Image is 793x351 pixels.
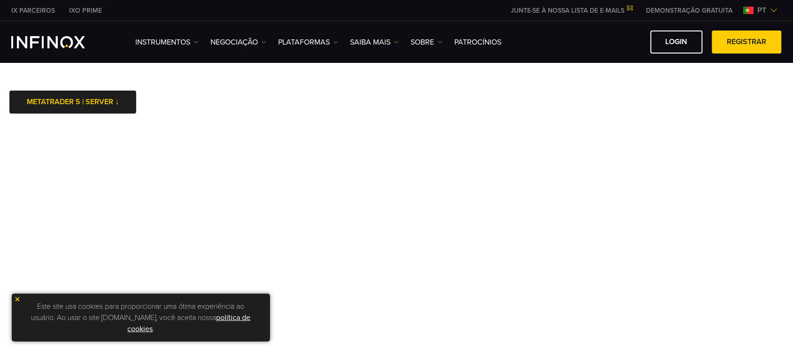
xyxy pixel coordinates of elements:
a: Instrumentos [135,37,199,48]
a: PLATAFORMAS [278,37,338,48]
a: INFINOX [4,6,62,15]
a: INFINOX [62,6,109,15]
a: Registrar [712,31,782,53]
a: INFINOX MENU [639,6,740,15]
a: SOBRE [411,37,443,48]
a: NEGOCIAÇÃO [210,37,266,48]
a: INFINOX Logo [11,36,107,48]
a: Saiba mais [350,37,399,48]
a: JUNTE-SE À NOSSA LISTA DE E-MAILS [504,7,639,15]
span: pt [754,5,770,16]
img: yellow close icon [14,296,21,303]
a: Login [651,31,703,53]
a: METATRADER 5 | SERVER ↓ [9,91,136,114]
a: Patrocínios [454,37,501,48]
p: Este site usa cookies para proporcionar uma ótima experiência ao usuário. Ao usar o site [DOMAIN_... [16,298,265,337]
